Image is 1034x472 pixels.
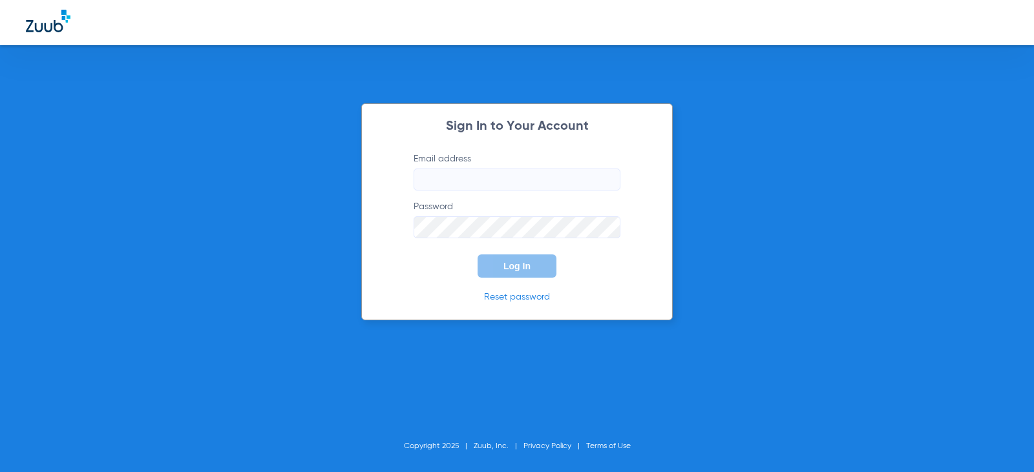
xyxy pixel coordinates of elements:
[503,261,531,271] span: Log In
[414,152,620,190] label: Email address
[414,200,620,238] label: Password
[26,10,70,32] img: Zuub Logo
[394,120,640,133] h2: Sign In to Your Account
[586,442,631,450] a: Terms of Use
[474,440,523,453] li: Zuub, Inc.
[414,216,620,238] input: Password
[414,169,620,190] input: Email address
[404,440,474,453] li: Copyright 2025
[484,292,550,302] a: Reset password
[478,254,556,278] button: Log In
[523,442,571,450] a: Privacy Policy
